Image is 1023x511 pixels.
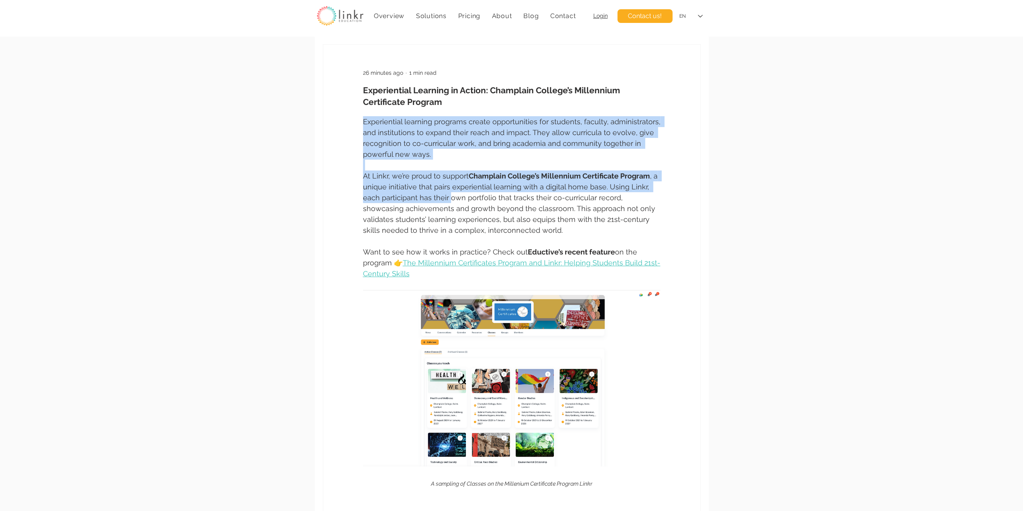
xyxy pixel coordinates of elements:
[416,12,447,20] span: Solutions
[523,12,539,20] span: Blog
[363,290,660,466] img: A sampling of Classes on the Millenium Certificate Program Linkr
[628,12,662,21] span: Contact us!
[593,12,608,19] a: Login
[679,13,686,20] div: EN
[363,248,639,267] span: on the program 👉
[617,9,672,23] a: Contact us!
[363,172,660,234] span: , a unique initiative that pairs experiential learning with a digital home base. Using Linkr, eac...
[363,117,662,158] span: Experiential learning programs create opportunities for students, faculty, administrators, and in...
[550,12,576,20] span: Contact
[492,12,512,20] span: About
[363,70,403,76] span: 26 minutes ago
[674,7,708,25] div: Language Selector: English
[519,8,543,24] a: Blog
[363,172,469,180] span: At Linkr, we’re proud to support
[528,248,615,256] span: Eductive’s recent feature
[370,8,580,24] nav: Site
[458,12,480,20] span: Pricing
[370,8,409,24] a: Overview
[374,12,404,20] span: Overview
[363,248,528,256] span: Want to see how it works in practice? Check out
[412,8,451,24] div: Solutions
[488,8,516,24] div: About
[546,8,580,24] a: Contact
[454,8,484,24] a: Pricing
[363,259,660,278] a: The Millennium Certificates Program and Linkr: Helping Students Build 21st-Century Skills
[363,84,660,108] h1: Experiential Learning in Action: Champlain College’s Millennium Certificate Program
[431,480,592,487] span: A sampling of Classes on the Millenium Certificate Program Linkr
[409,70,437,76] span: 1 min read
[469,172,650,180] span: Champlain College’s Millennium Certificate Program
[317,6,363,26] img: linkr_logo_transparentbg.png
